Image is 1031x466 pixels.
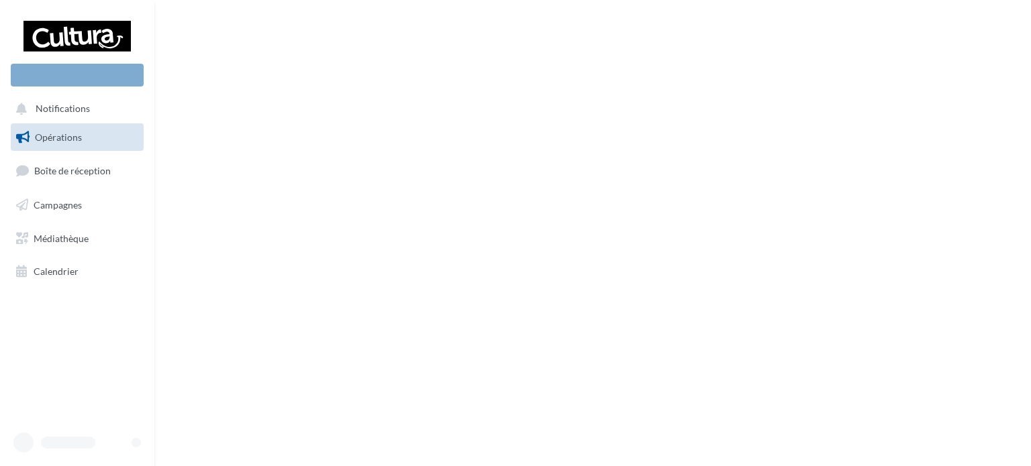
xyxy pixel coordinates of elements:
span: Opérations [35,131,82,143]
span: Boîte de réception [34,165,111,176]
span: Notifications [36,103,90,115]
a: Opérations [8,123,146,152]
span: Médiathèque [34,232,89,243]
div: Nouvelle campagne [11,64,144,86]
span: Calendrier [34,266,79,277]
a: Boîte de réception [8,156,146,185]
a: Médiathèque [8,225,146,253]
span: Campagnes [34,199,82,211]
a: Campagnes [8,191,146,219]
a: Calendrier [8,257,146,286]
